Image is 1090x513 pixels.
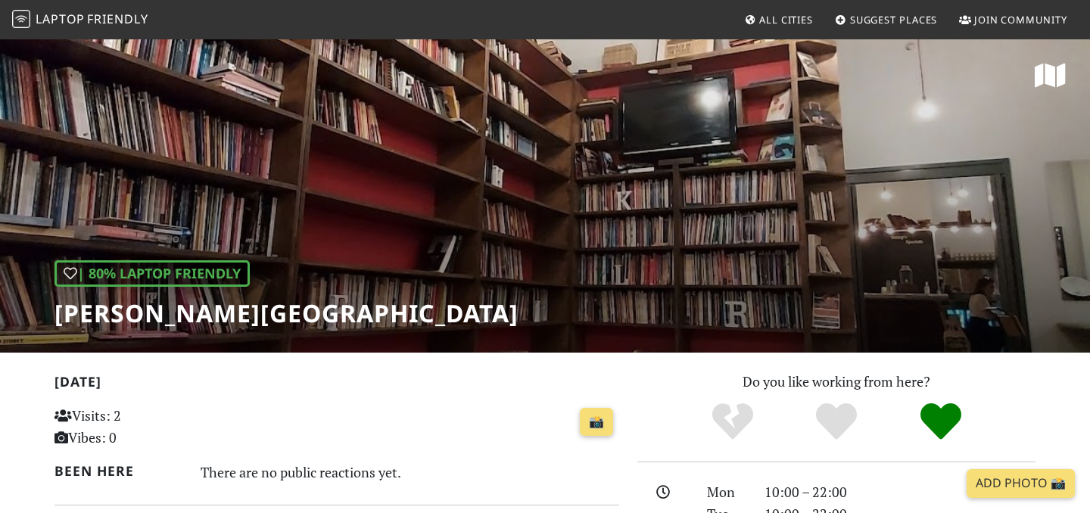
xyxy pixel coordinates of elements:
span: Friendly [87,11,148,27]
h2: Been here [54,463,182,479]
a: LaptopFriendly LaptopFriendly [12,7,148,33]
a: 📸 [580,408,613,437]
p: Visits: 2 Vibes: 0 [54,405,231,449]
span: Suggest Places [850,13,938,26]
div: | 80% Laptop Friendly [54,260,250,287]
div: 10:00 – 22:00 [755,481,1045,503]
h1: [PERSON_NAME][GEOGRAPHIC_DATA] [54,299,519,328]
a: Join Community [953,6,1073,33]
div: Definitely! [889,401,993,443]
a: Suggest Places [829,6,944,33]
a: All Cities [738,6,819,33]
div: No [680,401,785,443]
div: Mon [698,481,755,503]
h2: [DATE] [54,374,619,396]
span: Join Community [974,13,1067,26]
div: Yes [784,401,889,443]
span: All Cities [759,13,813,26]
img: LaptopFriendly [12,10,30,28]
p: Do you like working from here? [637,371,1035,393]
div: There are no public reactions yet. [201,460,620,484]
span: Laptop [36,11,85,27]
